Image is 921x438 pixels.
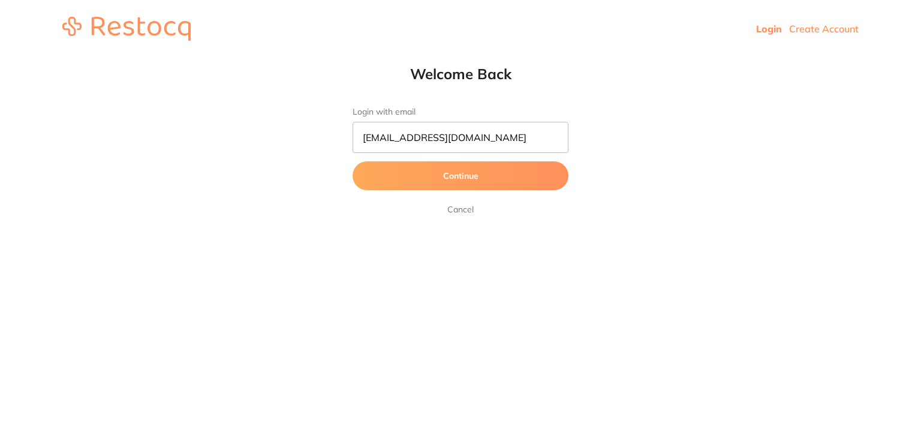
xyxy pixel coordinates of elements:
[789,23,859,35] a: Create Account
[353,161,568,190] button: Continue
[62,17,191,41] img: restocq_logo.svg
[445,202,476,217] a: Cancel
[756,23,782,35] a: Login
[353,107,568,117] label: Login with email
[329,65,592,83] h1: Welcome Back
